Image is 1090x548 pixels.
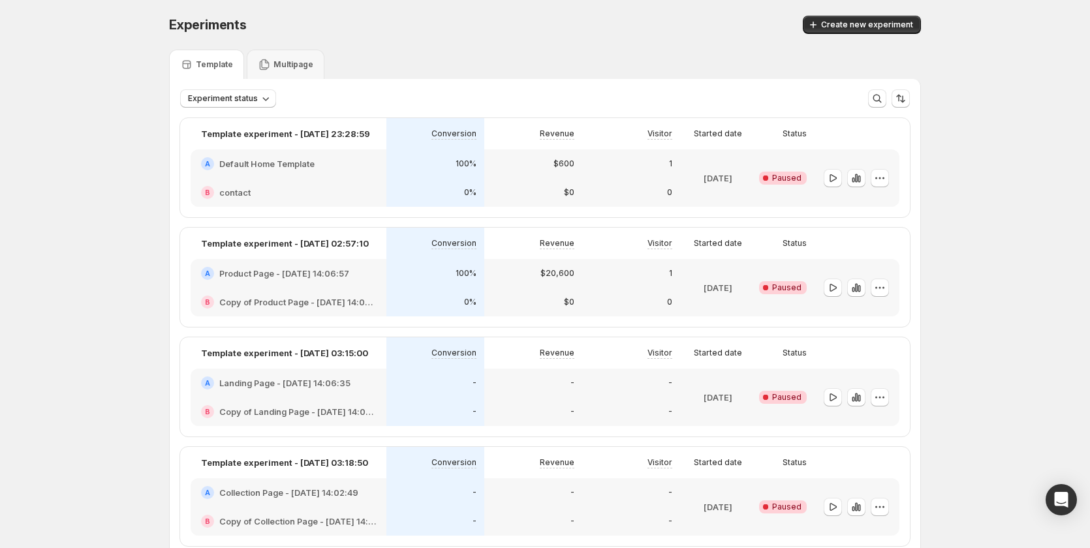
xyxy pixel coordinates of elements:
[219,267,349,280] h2: Product Page - [DATE] 14:06:57
[540,129,574,139] p: Revenue
[803,16,921,34] button: Create new experiment
[180,89,276,108] button: Experiment status
[188,93,258,104] span: Experiment status
[196,59,233,70] p: Template
[205,269,210,277] h2: A
[704,172,732,185] p: [DATE]
[201,346,368,359] p: Template experiment - [DATE] 03:15:00
[647,129,672,139] p: Visitor
[772,282,802,293] span: Paused
[431,129,476,139] p: Conversion
[219,296,376,309] h2: Copy of Product Page - [DATE] 14:06:57
[772,173,802,183] span: Paused
[570,378,574,388] p: -
[219,515,376,528] h2: Copy of Collection Page - [DATE] 14:02:49
[456,159,476,169] p: 100%
[219,157,315,170] h2: Default Home Template
[694,457,742,468] p: Started date
[553,159,574,169] p: $600
[570,516,574,526] p: -
[821,20,913,30] span: Create new experiment
[205,517,210,525] h2: B
[704,281,732,294] p: [DATE]
[783,129,807,139] p: Status
[668,378,672,388] p: -
[201,456,368,469] p: Template experiment - [DATE] 03:18:50
[219,376,350,389] h2: Landing Page - [DATE] 14:06:35
[892,89,910,108] button: Sort the results
[564,187,574,198] p: $0
[431,238,476,249] p: Conversion
[783,457,807,468] p: Status
[431,348,476,358] p: Conversion
[205,489,210,496] h2: A
[668,406,672,417] p: -
[205,298,210,306] h2: B
[647,348,672,358] p: Visitor
[464,297,476,307] p: 0%
[205,160,210,168] h2: A
[704,391,732,404] p: [DATE]
[540,348,574,358] p: Revenue
[431,457,476,468] p: Conversion
[704,500,732,513] p: [DATE]
[667,297,672,307] p: 0
[772,502,802,512] span: Paused
[205,408,210,416] h2: B
[570,487,574,498] p: -
[205,189,210,196] h2: B
[473,487,476,498] p: -
[540,238,574,249] p: Revenue
[540,268,574,279] p: $20,600
[473,516,476,526] p: -
[1046,484,1077,515] div: Open Intercom Messenger
[668,487,672,498] p: -
[201,127,370,140] p: Template experiment - [DATE] 23:28:59
[694,238,742,249] p: Started date
[219,405,376,418] h2: Copy of Landing Page - [DATE] 14:06:35
[669,268,672,279] p: 1
[540,457,574,468] p: Revenue
[219,486,358,499] h2: Collection Page - [DATE] 14:02:49
[667,187,672,198] p: 0
[694,348,742,358] p: Started date
[273,59,313,70] p: Multipage
[473,378,476,388] p: -
[564,297,574,307] p: $0
[694,129,742,139] p: Started date
[647,457,672,468] p: Visitor
[783,238,807,249] p: Status
[464,187,476,198] p: 0%
[772,392,802,403] span: Paused
[783,348,807,358] p: Status
[205,379,210,387] h2: A
[169,17,247,33] span: Experiments
[456,268,476,279] p: 100%
[669,159,672,169] p: 1
[570,406,574,417] p: -
[473,406,476,417] p: -
[668,516,672,526] p: -
[219,186,251,199] h2: contact
[201,237,369,250] p: Template experiment - [DATE] 02:57:10
[647,238,672,249] p: Visitor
